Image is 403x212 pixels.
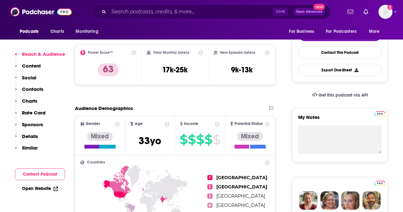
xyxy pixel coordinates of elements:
button: Details [15,133,38,145]
button: Reach & Audience [15,51,65,63]
h2: Total Monthly Listens [153,50,189,55]
span: Charts [50,27,64,36]
span: 4 [207,203,212,208]
p: Details [22,133,38,139]
button: Rate Card [15,110,46,121]
span: Age [135,122,143,126]
img: User Profile [378,5,392,19]
a: Open Website [22,186,58,191]
a: Charts [46,26,68,38]
span: For Business [289,27,314,36]
p: Similar [22,145,38,151]
button: Export One-Sheet [298,64,382,76]
span: 3 [207,194,212,199]
p: 63 [98,63,119,76]
span: Gender [86,122,100,126]
span: 33 yo [139,135,161,147]
label: My Notes [298,114,382,125]
button: open menu [15,26,47,38]
img: Jules Profile [341,191,360,210]
p: Reach & Audience [22,51,65,57]
button: Similar [15,145,38,157]
span: Monitoring [76,27,98,36]
span: For Podcasters [326,27,356,36]
img: Podchaser Pro [374,111,385,116]
p: Content [22,63,41,69]
img: Podchaser - Follow, Share and Rate Podcasts [11,6,72,18]
button: Contacts [15,86,43,98]
a: Get this podcast via API [307,87,373,103]
h3: 17k-25k [162,65,188,75]
input: Search podcasts, credits, & more... [109,7,273,17]
div: Search podcasts, credits, & more... [91,4,331,19]
a: Contact This Podcast [298,46,382,59]
span: Podcasts [20,27,39,36]
button: open menu [71,26,106,38]
button: Sponsors [15,121,43,133]
span: $ [180,135,187,145]
img: Podchaser Pro [374,181,385,186]
span: Ctrl K [273,8,288,16]
span: [GEOGRAPHIC_DATA] [216,175,267,180]
p: Charts [22,98,37,104]
span: $ [188,135,196,145]
p: Sponsors [22,121,43,128]
span: Get this podcast via API [319,92,368,98]
svg: Add a profile image [387,5,392,10]
span: $ [205,135,212,145]
span: $ [196,135,204,145]
h2: Power Score™ [88,50,113,55]
span: Open Advanced [296,10,322,13]
a: Show notifications dropdown [345,6,356,17]
h2: New Episode Listens [220,50,255,55]
h3: 9k-13k [231,65,253,75]
button: Social [15,75,36,86]
span: Income [184,122,198,126]
div: Mixed [237,132,263,141]
button: Charts [15,98,37,110]
span: [GEOGRAPHIC_DATA] [216,193,265,199]
span: Countries [87,160,105,164]
span: $ [213,135,220,145]
span: New [313,4,325,10]
span: 2 [207,184,212,189]
span: [GEOGRAPHIC_DATA] [216,184,267,190]
div: Mixed [87,132,113,141]
span: Logged in as BrunswickDigital [378,5,392,19]
button: Open AdvancedNew [293,8,325,16]
button: open menu [364,26,388,38]
p: Contacts [22,86,43,92]
h2: Audience Demographics [75,105,133,111]
span: More [369,27,380,36]
button: Content [15,63,41,75]
span: [GEOGRAPHIC_DATA] [216,202,265,208]
a: Pro website [374,180,385,186]
img: Sydney Profile [299,191,318,210]
button: open menu [284,26,322,38]
button: Show profile menu [378,5,392,19]
img: Jon Profile [362,191,381,210]
span: Parental Status [234,122,263,126]
p: Social [22,75,36,81]
span: 1 [207,175,212,180]
button: open menu [322,26,366,38]
p: Rate Card [22,110,46,116]
a: Show notifications dropdown [361,6,371,17]
button: Contact Podcast [15,168,65,180]
a: Pro website [374,110,385,116]
img: Barbara Profile [320,191,339,210]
